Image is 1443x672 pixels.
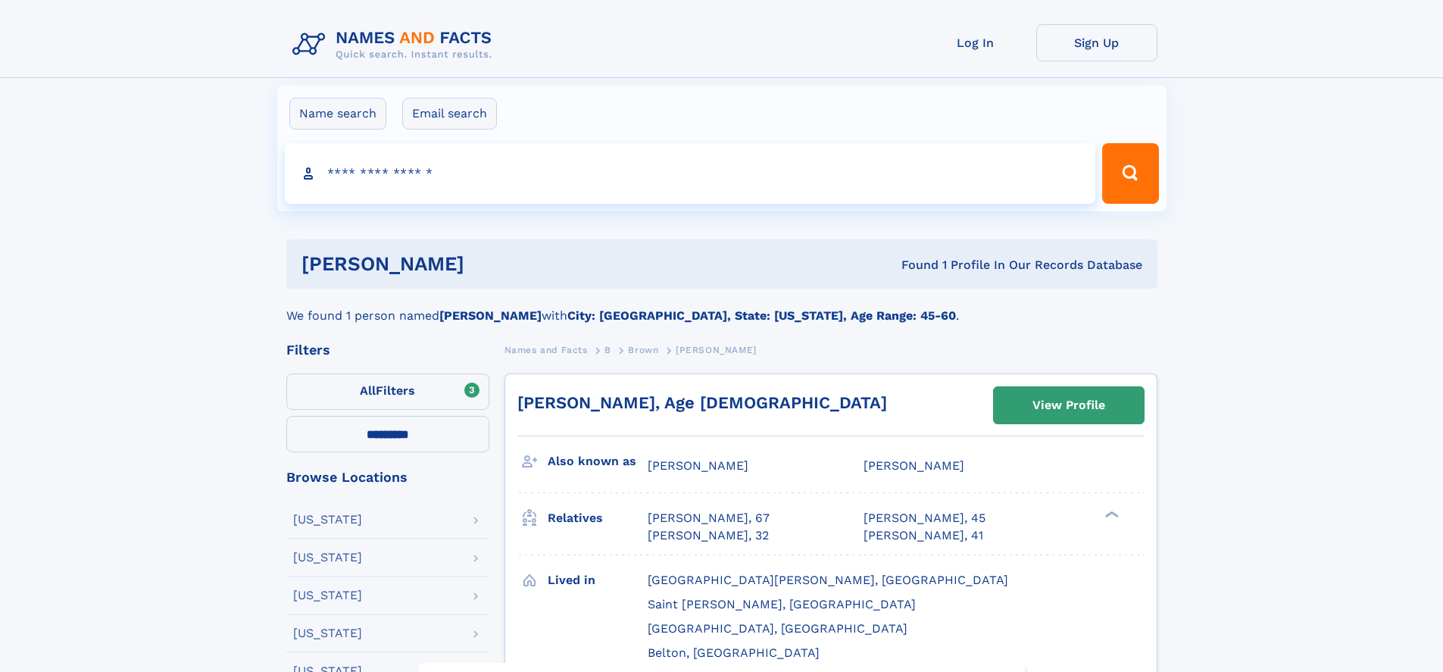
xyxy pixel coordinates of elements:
[648,621,907,636] span: [GEOGRAPHIC_DATA], [GEOGRAPHIC_DATA]
[567,308,956,323] b: City: [GEOGRAPHIC_DATA], State: [US_STATE], Age Range: 45-60
[286,289,1157,325] div: We found 1 person named with .
[628,340,658,359] a: Brown
[648,527,769,544] a: [PERSON_NAME], 32
[864,458,964,473] span: [PERSON_NAME]
[402,98,497,130] label: Email search
[1036,24,1157,61] a: Sign Up
[648,458,748,473] span: [PERSON_NAME]
[548,567,648,593] h3: Lived in
[286,470,489,484] div: Browse Locations
[1032,388,1105,423] div: View Profile
[1102,143,1158,204] button: Search Button
[676,345,757,355] span: [PERSON_NAME]
[293,552,362,564] div: [US_STATE]
[301,255,683,273] h1: [PERSON_NAME]
[864,527,983,544] a: [PERSON_NAME], 41
[915,24,1036,61] a: Log In
[648,645,820,660] span: Belton, [GEOGRAPHIC_DATA]
[293,514,362,526] div: [US_STATE]
[864,510,985,527] a: [PERSON_NAME], 45
[604,340,611,359] a: B
[994,387,1144,424] a: View Profile
[286,374,489,410] label: Filters
[286,24,504,65] img: Logo Names and Facts
[682,257,1142,273] div: Found 1 Profile In Our Records Database
[628,345,658,355] span: Brown
[504,340,588,359] a: Names and Facts
[648,597,916,611] span: Saint [PERSON_NAME], [GEOGRAPHIC_DATA]
[439,308,542,323] b: [PERSON_NAME]
[285,143,1096,204] input: search input
[604,345,611,355] span: B
[286,343,489,357] div: Filters
[293,627,362,639] div: [US_STATE]
[517,393,887,412] a: [PERSON_NAME], Age [DEMOGRAPHIC_DATA]
[548,449,648,474] h3: Also known as
[360,383,376,398] span: All
[648,510,770,527] a: [PERSON_NAME], 67
[289,98,386,130] label: Name search
[548,505,648,531] h3: Relatives
[648,573,1008,587] span: [GEOGRAPHIC_DATA][PERSON_NAME], [GEOGRAPHIC_DATA]
[293,589,362,602] div: [US_STATE]
[1101,510,1120,520] div: ❯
